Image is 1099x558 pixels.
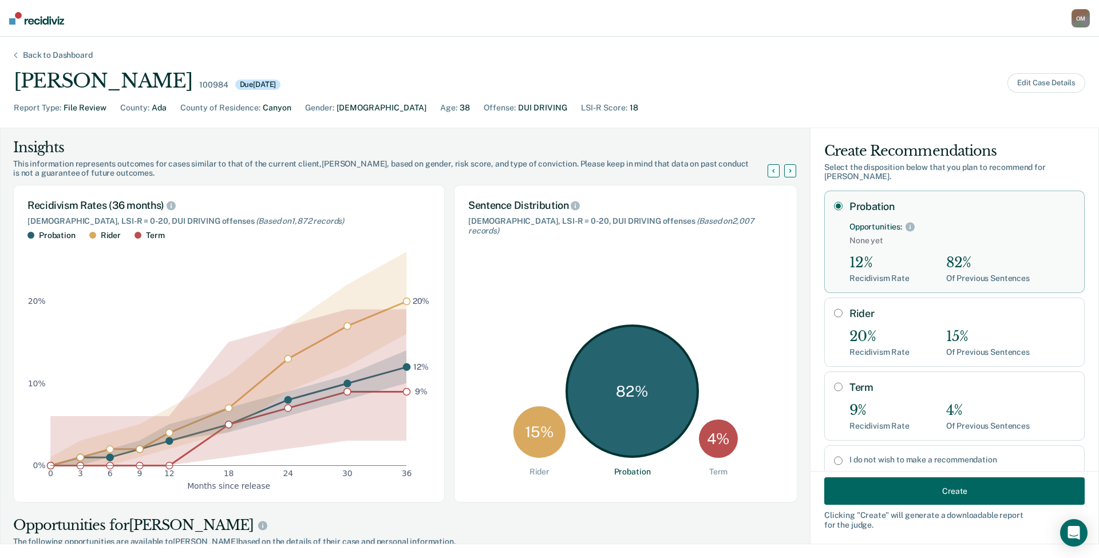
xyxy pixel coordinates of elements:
[235,80,281,90] div: Due [DATE]
[283,469,293,478] text: 24
[108,469,113,478] text: 6
[14,69,192,93] div: [PERSON_NAME]
[946,402,1030,419] div: 4%
[849,222,902,232] div: Opportunities:
[849,347,910,357] div: Recidivism Rate
[946,274,1030,283] div: Of Previous Sentences
[849,236,1075,246] span: None yet
[120,102,149,114] div: County :
[699,420,738,458] div: 4 %
[39,231,76,240] div: Probation
[33,461,46,470] text: 0%
[849,402,910,419] div: 9%
[824,142,1085,160] div: Create Recommendations
[256,216,344,225] span: (Based on 1,872 records )
[849,455,1075,465] label: I do not wish to make a recommendation
[709,467,728,477] div: Term
[1007,73,1085,93] button: Edit Case Details
[824,510,1085,530] div: Clicking " Create " will generate a downloadable report for the judge.
[413,362,429,371] text: 12%
[849,329,910,345] div: 20%
[824,163,1085,182] div: Select the disposition below that you plan to recommend for [PERSON_NAME] .
[27,199,430,212] div: Recidivism Rates (36 months)
[164,469,175,478] text: 12
[849,307,1075,320] label: Rider
[28,296,46,306] text: 20%
[513,406,566,458] div: 15 %
[402,469,412,478] text: 36
[342,469,353,478] text: 30
[849,421,910,431] div: Recidivism Rate
[849,274,910,283] div: Recidivism Rate
[614,467,651,477] div: Probation
[28,296,46,470] g: y-axis tick label
[305,102,334,114] div: Gender :
[337,102,426,114] div: [DEMOGRAPHIC_DATA]
[13,516,797,535] div: Opportunities for [PERSON_NAME]
[440,102,457,114] div: Age :
[28,378,46,387] text: 10%
[152,102,167,114] div: Ada
[13,537,797,547] span: The following opportunities are available to [PERSON_NAME] based on the details of their case and...
[849,255,910,271] div: 12%
[529,467,549,477] div: Rider
[187,481,270,490] g: x-axis label
[849,381,1075,394] label: Term
[224,469,234,478] text: 18
[1072,9,1090,27] div: O M
[460,102,470,114] div: 38
[518,102,567,114] div: DUI DRIVING
[413,296,430,306] text: 20%
[1072,9,1090,27] button: OM
[9,50,106,60] div: Back to Dashboard
[187,481,270,490] text: Months since release
[468,216,783,236] div: [DEMOGRAPHIC_DATA], LSI-R = 0-20, DUI DRIVING offenses
[13,159,781,179] div: This information represents outcomes for cases similar to that of the current client, [PERSON_NAM...
[13,138,781,157] div: Insights
[137,469,143,478] text: 9
[415,386,428,395] text: 9%
[78,469,83,478] text: 3
[146,231,164,240] div: Term
[946,421,1030,431] div: Of Previous Sentences
[484,102,516,114] div: Offense :
[50,252,406,465] g: area
[946,255,1030,271] div: 82%
[946,347,1030,357] div: Of Previous Sentences
[566,324,699,458] div: 82 %
[9,12,64,25] img: Recidiviz
[48,469,412,478] g: x-axis tick label
[468,199,783,212] div: Sentence Distribution
[468,216,754,235] span: (Based on 2,007 records )
[824,477,1085,505] button: Create
[27,216,430,226] div: [DEMOGRAPHIC_DATA], LSI-R = 0-20, DUI DRIVING offenses
[48,469,53,478] text: 0
[263,102,291,114] div: Canyon
[630,102,638,114] div: 18
[199,80,228,90] div: 100984
[849,200,1075,213] label: Probation
[581,102,627,114] div: LSI-R Score :
[101,231,121,240] div: Rider
[64,102,106,114] div: File Review
[180,102,260,114] div: County of Residence :
[413,296,430,396] g: text
[14,102,61,114] div: Report Type :
[1060,519,1088,547] div: Open Intercom Messenger
[946,329,1030,345] div: 15%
